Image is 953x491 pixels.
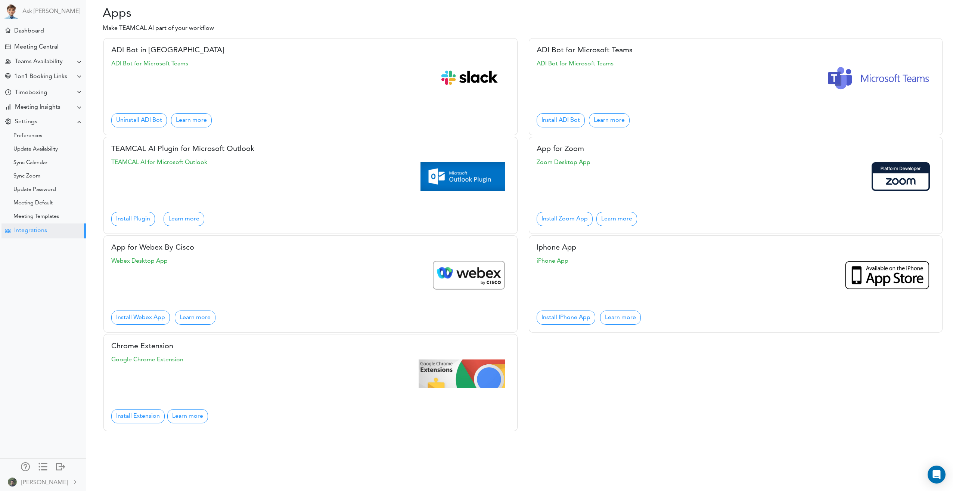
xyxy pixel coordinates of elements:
[22,8,80,15] a: Ask [PERSON_NAME]
[111,342,510,351] h5: Chrome Extension
[38,462,47,473] a: Change side menu
[844,261,930,290] img: iphone.jpeg
[38,462,47,470] div: Show only icons
[171,113,212,127] a: Learn more
[111,311,170,325] a: Install Webex App
[15,104,60,111] div: Meeting Insights
[111,243,510,252] h5: App for Webex By Cisco
[13,161,47,165] div: Sync Calendar
[91,7,514,21] h2: Apps
[537,257,568,267] p: iPhone App
[5,28,10,33] div: Meeting Dashboard
[13,201,53,205] div: Meeting Default
[21,462,30,473] a: Manage Members and Externals
[8,478,17,487] img: 9k=
[111,113,167,127] a: Uninstall ADI Bot
[111,212,155,226] a: Install Plugin
[5,89,11,96] div: Time Your Goals
[13,148,58,151] div: Update Availability
[91,24,514,33] p: Make TEAMCAL AI part of your workflow
[111,145,510,154] h5: TEAMCAL AI Plugin for Microsoft Outlook
[21,462,30,470] div: Manage Members and Externals
[5,44,10,49] div: Create Meeting
[14,73,67,80] div: 1on1 Booking Links
[13,188,56,192] div: Update Password
[537,46,935,55] h5: ADI Bot for Microsoft Teams
[13,175,40,178] div: Sync Zoom
[175,311,215,325] a: Learn more
[537,158,590,169] p: Zoom Desktop App
[14,44,59,51] div: Meeting Central
[15,58,63,65] div: Teams Availability
[111,257,168,267] p: Webex Desktop App
[537,212,593,226] a: Install Zoom App
[537,243,935,252] h5: Iphone App
[419,359,505,388] img: google_extension.png
[928,466,946,484] div: Open Intercom Messenger
[420,162,505,191] img: MicrosoftOutlookPlugin.png
[5,228,10,234] div: TEAMCAL AI Workflow Apps
[537,113,585,127] a: Install ADI Bot
[4,4,19,19] img: Powered by TEAMCAL AI
[164,212,204,226] a: Learn more
[21,478,68,487] div: [PERSON_NAME]
[15,89,47,96] div: Timeboxing
[111,59,188,70] p: ADI Bot for Microsoft Teams
[600,311,641,325] a: Learn more
[1,473,85,490] a: [PERSON_NAME]
[589,113,630,127] a: Learn more
[56,462,65,470] div: Log out
[5,73,10,80] div: Share Meeting Link
[537,145,935,154] h5: App for Zoom
[111,158,207,169] p: TEAMCAL AI for Microsoft Outlook
[13,215,59,219] div: Meeting Templates
[596,212,637,226] a: Learn more
[111,355,183,366] p: Google Chrome Extension
[872,162,930,191] img: zoom_platform_developer.png
[14,28,44,35] div: Dashboard
[537,59,614,70] p: ADI Bot for Microsoft Teams
[111,46,510,55] h5: ADI Bot in [GEOGRAPHIC_DATA]
[15,118,37,126] div: Settings
[434,64,505,92] img: Slack_logo_new.png
[111,409,165,423] a: Install Extension
[167,409,208,423] a: Learn more
[14,227,47,234] div: Integrations
[13,134,42,138] div: Preferences
[827,64,930,92] img: Microsoft-Teams.png
[537,311,595,325] a: Install IPhone App
[433,261,505,290] img: webex_partner.png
